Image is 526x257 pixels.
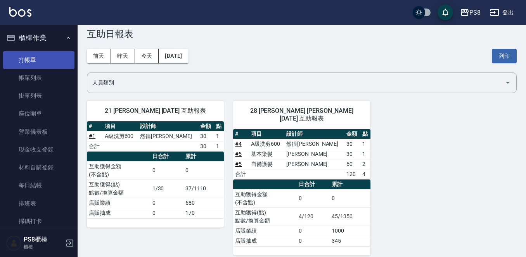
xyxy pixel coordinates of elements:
[284,139,344,149] td: 然徨[PERSON_NAME]
[87,208,151,218] td: 店販抽成
[233,226,297,236] td: 店販業績
[87,141,103,151] td: 合計
[214,121,224,131] th: 點
[3,105,74,122] a: 座位開單
[6,235,22,251] img: Person
[90,76,502,90] input: 人員名稱
[344,169,360,179] td: 120
[103,121,138,131] th: 項目
[3,28,74,48] button: 櫃檯作業
[151,179,183,198] td: 1/30
[344,129,360,139] th: 金額
[360,129,370,139] th: 點
[3,212,74,230] a: 掃碼打卡
[3,51,74,69] a: 打帳單
[87,198,151,208] td: 店販業績
[138,131,198,141] td: 然徨[PERSON_NAME]
[492,49,517,63] button: 列印
[284,149,344,159] td: [PERSON_NAME]
[487,5,517,20] button: 登出
[214,141,224,151] td: 1
[233,179,370,246] table: a dense table
[438,5,453,20] button: save
[96,107,215,115] span: 21 [PERSON_NAME] [DATE] 互助報表
[111,49,135,63] button: 昨天
[330,226,370,236] td: 1000
[3,159,74,176] a: 材料自購登錄
[344,139,360,149] td: 30
[344,149,360,159] td: 30
[233,207,297,226] td: 互助獲得(點) 點數/換算金額
[249,159,284,169] td: 自備護髮
[3,69,74,87] a: 帳單列表
[198,131,214,141] td: 30
[183,208,224,218] td: 170
[183,152,224,162] th: 累計
[330,189,370,207] td: 0
[344,159,360,169] td: 60
[249,149,284,159] td: 基本染髮
[457,5,484,21] button: PS8
[87,121,103,131] th: #
[87,179,151,198] td: 互助獲得(點) 點數/換算金額
[297,226,330,236] td: 0
[138,121,198,131] th: 設計師
[151,198,183,208] td: 0
[297,207,330,226] td: 4/120
[297,179,330,190] th: 日合計
[3,123,74,141] a: 營業儀表板
[469,8,481,17] div: PS8
[233,129,370,179] table: a dense table
[284,129,344,139] th: 設計師
[330,179,370,190] th: 累計
[89,133,95,139] a: #1
[151,208,183,218] td: 0
[297,236,330,246] td: 0
[297,189,330,207] td: 0
[502,76,514,89] button: Open
[198,141,214,151] td: 30
[198,121,214,131] th: 金額
[151,152,183,162] th: 日合計
[183,179,224,198] td: 37/1110
[87,161,151,179] td: 互助獲得金額 (不含點)
[9,7,31,17] img: Logo
[135,49,159,63] button: 今天
[24,236,63,243] h5: PS8櫃檯
[249,129,284,139] th: 項目
[3,87,74,105] a: 掛單列表
[183,161,224,179] td: 0
[360,159,370,169] td: 2
[233,129,249,139] th: #
[235,161,242,167] a: #5
[284,159,344,169] td: [PERSON_NAME]
[24,243,63,250] p: 櫃檯
[233,189,297,207] td: 互助獲得金額 (不含點)
[249,139,284,149] td: A級洗剪600
[151,161,183,179] td: 0
[87,121,224,152] table: a dense table
[233,169,249,179] td: 合計
[233,236,297,246] td: 店販抽成
[235,151,242,157] a: #5
[330,207,370,226] td: 45/1350
[159,49,188,63] button: [DATE]
[214,131,224,141] td: 1
[242,107,361,122] span: 28 [PERSON_NAME] [PERSON_NAME] [DATE] 互助報表
[360,139,370,149] td: 1
[87,29,517,40] h3: 互助日報表
[3,195,74,212] a: 排班表
[360,149,370,159] td: 1
[87,152,224,218] table: a dense table
[3,141,74,159] a: 現金收支登錄
[235,141,242,147] a: #4
[330,236,370,246] td: 345
[183,198,224,208] td: 680
[360,169,370,179] td: 4
[3,176,74,194] a: 每日結帳
[103,131,138,141] td: A級洗剪600
[87,49,111,63] button: 前天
